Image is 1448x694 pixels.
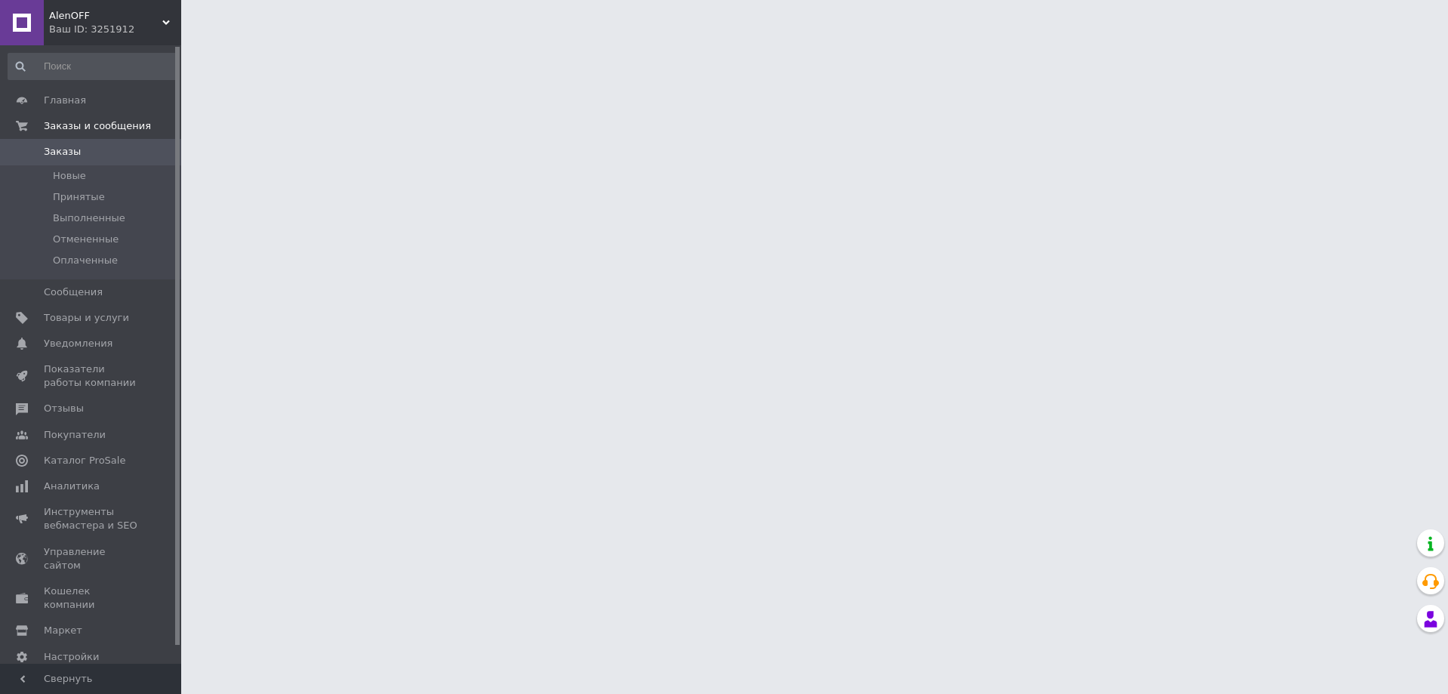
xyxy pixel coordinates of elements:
[44,119,151,133] span: Заказы и сообщения
[53,169,86,183] span: Новые
[44,480,100,493] span: Аналитика
[44,362,140,390] span: Показатели работы компании
[8,53,178,80] input: Поиск
[53,233,119,246] span: Отмененные
[49,9,162,23] span: AlenOFF
[44,145,81,159] span: Заказы
[44,337,112,350] span: Уведомления
[44,285,103,299] span: Сообщения
[44,545,140,572] span: Управление сайтом
[44,402,84,415] span: Отзывы
[53,190,105,204] span: Принятые
[44,94,86,107] span: Главная
[44,585,140,612] span: Кошелек компании
[44,428,106,442] span: Покупатели
[44,650,99,664] span: Настройки
[53,211,125,225] span: Выполненные
[53,254,118,267] span: Оплаченные
[44,624,82,637] span: Маркет
[44,311,129,325] span: Товары и услуги
[44,454,125,467] span: Каталог ProSale
[44,505,140,532] span: Инструменты вебмастера и SEO
[49,23,181,36] div: Ваш ID: 3251912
